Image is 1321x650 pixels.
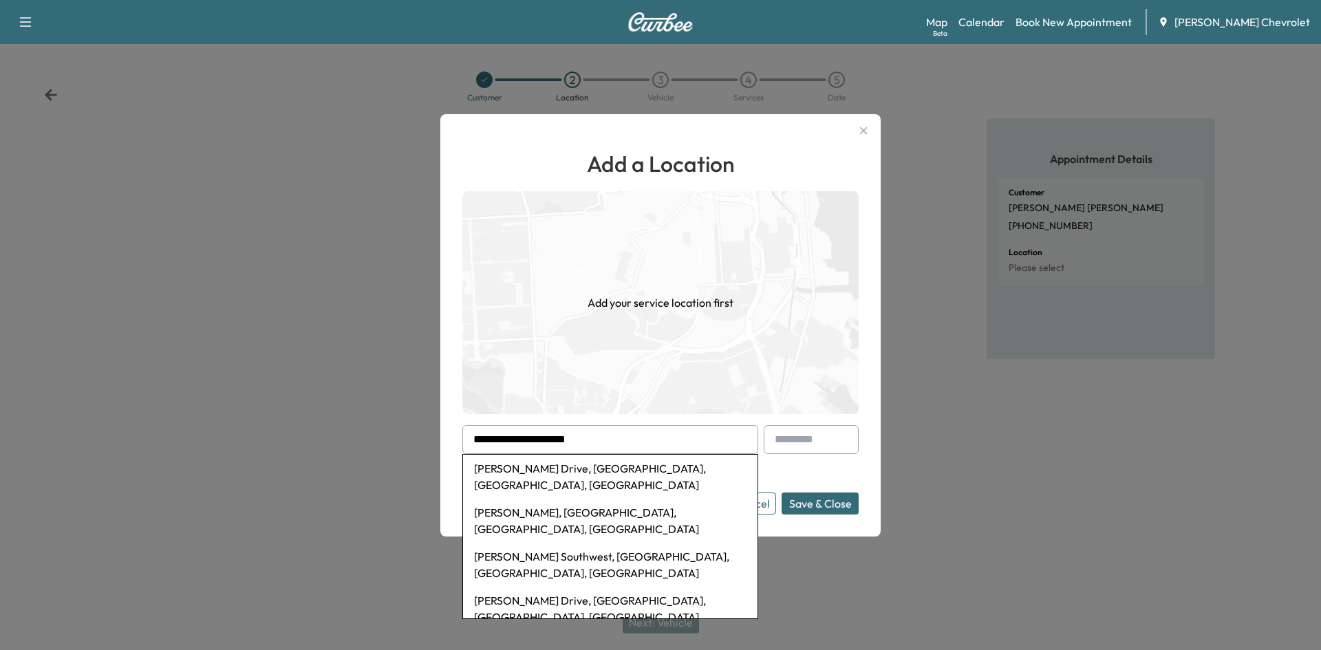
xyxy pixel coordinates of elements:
[933,28,947,39] div: Beta
[958,14,1005,30] a: Calendar
[463,543,758,587] li: [PERSON_NAME] Southwest, [GEOGRAPHIC_DATA], [GEOGRAPHIC_DATA], [GEOGRAPHIC_DATA]
[463,499,758,543] li: [PERSON_NAME], [GEOGRAPHIC_DATA], [GEOGRAPHIC_DATA], [GEOGRAPHIC_DATA]
[463,587,758,631] li: [PERSON_NAME] Drive, [GEOGRAPHIC_DATA], [GEOGRAPHIC_DATA], [GEOGRAPHIC_DATA]
[627,12,694,32] img: Curbee Logo
[782,492,859,514] button: Save & Close
[1016,14,1132,30] a: Book New Appointment
[463,455,758,499] li: [PERSON_NAME] Drive, [GEOGRAPHIC_DATA], [GEOGRAPHIC_DATA], [GEOGRAPHIC_DATA]
[462,191,859,414] img: empty-map-CL6vilOE.png
[1174,14,1310,30] span: [PERSON_NAME] Chevrolet
[926,14,947,30] a: MapBeta
[462,147,859,180] h1: Add a Location
[588,294,733,311] h1: Add your service location first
